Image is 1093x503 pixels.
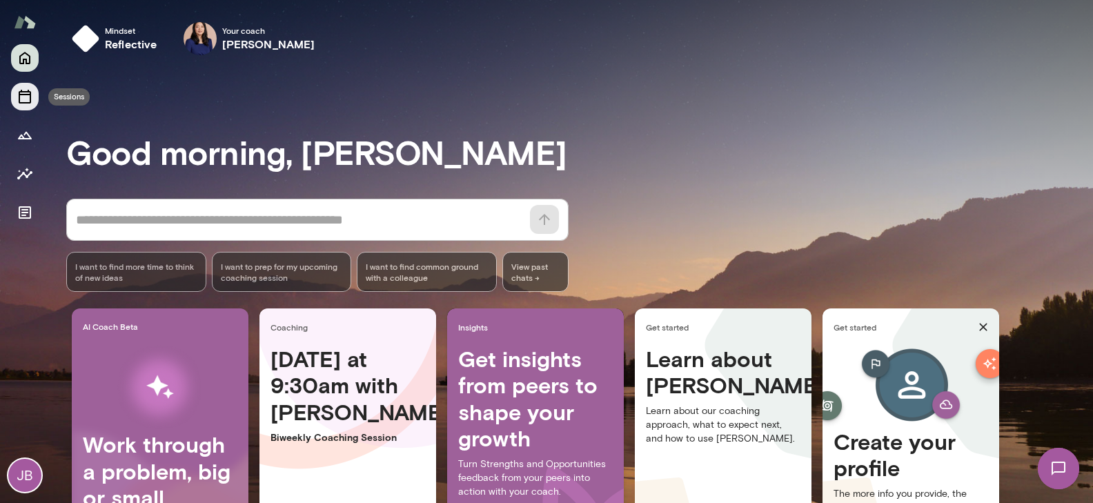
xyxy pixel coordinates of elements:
p: Turn Strengths and Opportunities feedback from your peers into action with your coach. [458,457,613,499]
h3: Good morning, [PERSON_NAME] [66,132,1093,171]
h4: [DATE] at 9:30am with [PERSON_NAME] [270,346,425,425]
img: Mento [14,9,36,35]
span: Insights [458,322,618,333]
span: View past chats -> [502,252,569,292]
button: Growth Plan [11,121,39,149]
span: I want to find more time to think of new ideas [75,261,197,283]
button: Insights [11,160,39,188]
div: JB [8,459,41,492]
div: Sessions [48,88,90,106]
div: I want to prep for my upcoming coaching session [212,252,352,292]
span: Coaching [270,322,431,333]
span: I want to find common ground with a colleague [366,261,488,283]
span: AI Coach Beta [83,321,243,332]
span: Get started [646,322,806,333]
h6: [PERSON_NAME] [222,36,315,52]
span: Your coach [222,25,315,36]
div: Leah KimYour coach[PERSON_NAME] [174,17,325,61]
h6: reflective [105,36,157,52]
p: Learn about our coaching approach, what to expect next, and how to use [PERSON_NAME]. [646,404,800,446]
div: I want to find more time to think of new ideas [66,252,206,292]
span: Mindset [105,25,157,36]
button: Documents [11,199,39,226]
img: Leah Kim [184,22,217,55]
div: I want to find common ground with a colleague [357,252,497,292]
img: Create profile [839,346,983,428]
h4: Get insights from peers to shape your growth [458,346,613,452]
h4: Learn about [PERSON_NAME] [646,346,800,399]
button: Mindsetreflective [66,17,168,61]
h4: Create your profile [834,428,988,482]
button: Home [11,44,39,72]
button: Sessions [11,83,39,110]
span: Get started [834,322,973,333]
p: Biweekly Coaching Session [270,431,425,444]
img: mindset [72,25,99,52]
img: AI Workflows [99,344,221,431]
span: I want to prep for my upcoming coaching session [221,261,343,283]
